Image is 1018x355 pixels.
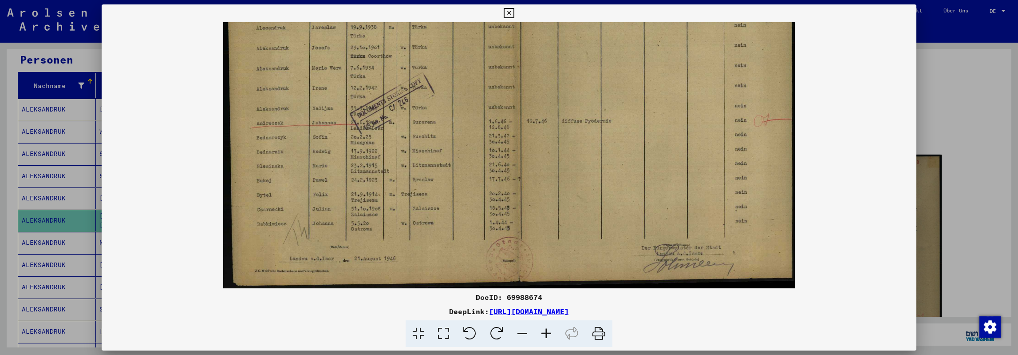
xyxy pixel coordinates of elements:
a: [URL][DOMAIN_NAME] [489,307,569,316]
img: Zustimmung ändern [979,316,1001,338]
div: DocID: 69988674 [102,292,916,303]
div: DeepLink: [102,306,916,317]
div: Zustimmung ändern [979,316,1000,337]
